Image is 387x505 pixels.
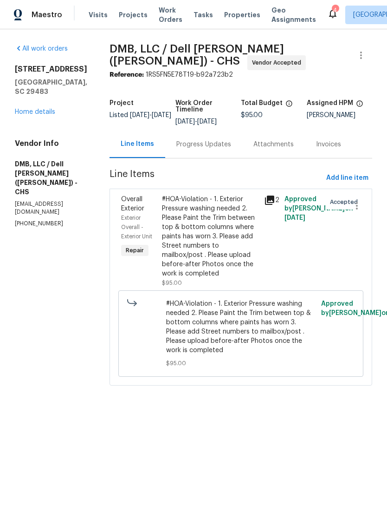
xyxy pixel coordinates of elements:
p: [EMAIL_ADDRESS][DOMAIN_NAME] [15,200,87,216]
h2: [STREET_ADDRESS] [15,65,87,74]
span: Accepted [330,197,361,207]
span: - [130,112,171,118]
div: [PERSON_NAME] [307,112,373,118]
div: 2 [264,195,279,206]
h4: Vendor Info [15,139,87,148]
a: Home details [15,109,55,115]
span: $95.00 [166,359,316,368]
span: Add line item [326,172,368,184]
div: #HOA-Violation - 1. Exterior Pressure washing needed 2. Please Paint the Trim between top & botto... [162,195,258,278]
div: 1RS5FN5E78T19-b92a723b2 [110,70,372,79]
h5: DMB, LLC / Dell [PERSON_NAME] ([PERSON_NAME]) - CHS [15,159,87,197]
span: Properties [224,10,260,20]
span: [DATE] [284,215,305,221]
span: $95.00 [162,280,182,286]
span: #HOA-Violation - 1. Exterior Pressure washing needed 2. Please Paint the Trim between top & botto... [166,299,316,355]
span: DMB, LLC / Dell [PERSON_NAME] ([PERSON_NAME]) - CHS [110,43,284,66]
span: - [175,118,217,125]
span: The hpm assigned to this work order. [356,100,363,112]
span: Approved by [PERSON_NAME] on [284,196,353,221]
span: [DATE] [175,118,195,125]
b: Reference: [110,72,144,78]
div: Invoices [316,140,341,149]
span: The total cost of line items that have been proposed by Opendoor. This sum includes line items th... [285,100,293,112]
div: Progress Updates [176,140,231,149]
p: [PHONE_NUMBER] [15,220,87,228]
span: Overall Exterior [121,196,144,212]
span: Tasks [193,12,213,18]
span: $95.00 [241,112,263,118]
h5: Total Budget [241,100,283,106]
span: [DATE] [152,112,171,118]
h5: Project [110,100,134,106]
div: Attachments [253,140,294,149]
div: Line Items [121,139,154,149]
span: Line Items [110,170,322,187]
h5: [GEOGRAPHIC_DATA], SC 29483 [15,78,87,96]
span: Repair [122,246,148,255]
span: Vendor Accepted [252,58,305,67]
a: All work orders [15,46,68,52]
h5: Work Order Timeline [175,100,241,113]
div: 4 [332,6,338,15]
span: Maestro [32,10,62,20]
span: Listed [110,112,171,118]
span: Work Orders [159,6,182,24]
span: Geo Assignments [271,6,316,24]
span: [DATE] [130,112,149,118]
span: Projects [119,10,148,20]
button: Add line item [322,170,372,187]
span: Exterior Overall - Exterior Unit [121,215,152,239]
span: [DATE] [197,118,217,125]
span: Visits [89,10,108,20]
h5: Assigned HPM [307,100,353,106]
